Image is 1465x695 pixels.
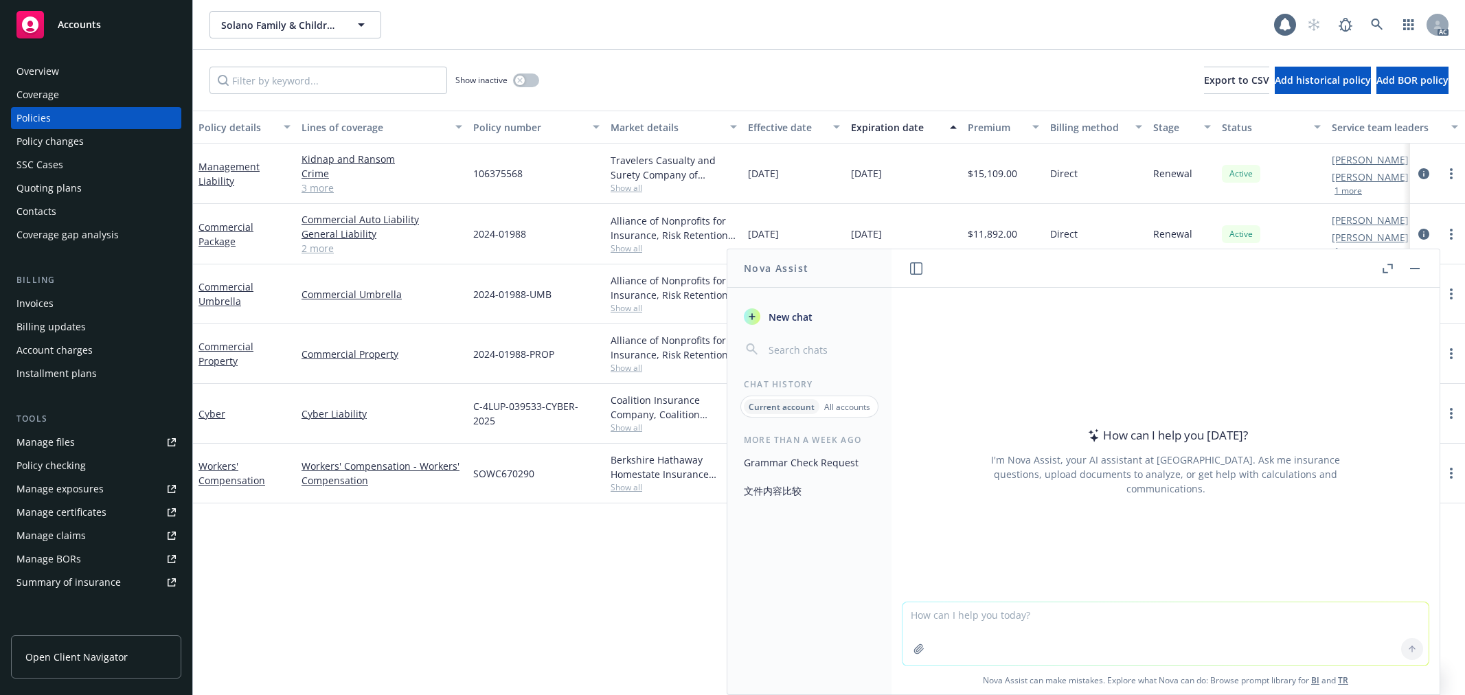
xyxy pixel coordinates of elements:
[302,152,462,166] a: Kidnap and Ransom
[611,333,737,362] div: Alliance of Nonprofits for Insurance, Risk Retention Group, Inc., Nonprofits Insurance Alliance o...
[1335,247,1362,255] button: 1 more
[1335,187,1362,195] button: 1 more
[16,201,56,223] div: Contacts
[611,273,737,302] div: Alliance of Nonprofits for Insurance, Risk Retention Group, Inc., Nonprofits Insurance Alliance o...
[16,501,106,523] div: Manage certificates
[1443,465,1460,481] a: more
[1222,120,1306,135] div: Status
[727,434,892,446] div: More than a week ago
[11,201,181,223] a: Contacts
[1332,213,1409,227] a: [PERSON_NAME]
[1326,111,1464,144] button: Service team leaders
[468,111,605,144] button: Policy number
[11,316,181,338] a: Billing updates
[1311,674,1319,686] a: BI
[1204,73,1269,87] span: Export to CSV
[738,479,881,502] button: 文件内容比较
[16,293,54,315] div: Invoices
[302,181,462,195] a: 3 more
[1332,170,1409,184] a: [PERSON_NAME]
[1275,73,1371,87] span: Add historical policy
[1275,67,1371,94] button: Add historical policy
[198,280,253,308] a: Commercial Umbrella
[302,459,462,488] a: Workers' Compensation - Workers' Compensation
[748,227,779,241] span: [DATE]
[611,302,737,314] span: Show all
[611,393,737,422] div: Coalition Insurance Company, Coalition Insurance Solutions (Carrier)
[1363,11,1391,38] a: Search
[1376,67,1449,94] button: Add BOR policy
[11,60,181,82] a: Overview
[209,11,381,38] button: Solano Family & Children's Services
[1416,226,1432,242] a: circleInformation
[1050,166,1078,181] span: Direct
[845,111,962,144] button: Expiration date
[58,19,101,30] span: Accounts
[16,525,86,547] div: Manage claims
[11,478,181,500] span: Manage exposures
[11,154,181,176] a: SSC Cases
[11,571,181,593] a: Summary of insurance
[968,166,1017,181] span: $15,109.00
[749,401,815,413] p: Current account
[16,548,81,570] div: Manage BORs
[16,177,82,199] div: Quoting plans
[611,422,737,433] span: Show all
[744,261,808,275] h1: Nova Assist
[1416,166,1432,182] a: circleInformation
[302,166,462,181] a: Crime
[851,166,882,181] span: [DATE]
[727,378,892,390] div: Chat History
[473,347,554,361] span: 2024-01988-PROP
[11,293,181,315] a: Invoices
[302,120,447,135] div: Lines of coverage
[16,84,59,106] div: Coverage
[16,478,104,500] div: Manage exposures
[824,401,870,413] p: All accounts
[611,362,737,374] span: Show all
[11,455,181,477] a: Policy checking
[193,111,296,144] button: Policy details
[605,111,742,144] button: Market details
[302,227,462,241] a: General Liability
[1338,674,1348,686] a: TR
[968,227,1017,241] span: $11,892.00
[738,451,881,474] button: Grammar Check Request
[16,60,59,82] div: Overview
[11,363,181,385] a: Installment plans
[16,316,86,338] div: Billing updates
[302,407,462,421] a: Cyber Liability
[611,182,737,194] span: Show all
[25,650,128,664] span: Open Client Navigator
[11,84,181,106] a: Coverage
[16,224,119,246] div: Coverage gap analysis
[1227,228,1255,240] span: Active
[302,347,462,361] a: Commercial Property
[11,431,181,453] a: Manage files
[11,130,181,152] a: Policy changes
[221,18,340,32] span: Solano Family & Children's Services
[1443,405,1460,422] a: more
[1227,168,1255,180] span: Active
[11,224,181,246] a: Coverage gap analysis
[473,287,552,301] span: 2024-01988-UMB
[11,107,181,129] a: Policies
[766,340,875,359] input: Search chats
[1216,111,1326,144] button: Status
[1153,227,1192,241] span: Renewal
[1376,73,1449,87] span: Add BOR policy
[742,111,845,144] button: Effective date
[16,130,84,152] div: Policy changes
[473,166,523,181] span: 106375568
[1050,120,1127,135] div: Billing method
[11,548,181,570] a: Manage BORs
[611,153,737,182] div: Travelers Casualty and Surety Company of America, Travelers Insurance
[11,177,181,199] a: Quoting plans
[302,241,462,255] a: 2 more
[296,111,468,144] button: Lines of coverage
[962,111,1045,144] button: Premium
[302,287,462,301] a: Commercial Umbrella
[16,107,51,129] div: Policies
[897,666,1434,694] span: Nova Assist can make mistakes. Explore what Nova can do: Browse prompt library for and
[748,166,779,181] span: [DATE]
